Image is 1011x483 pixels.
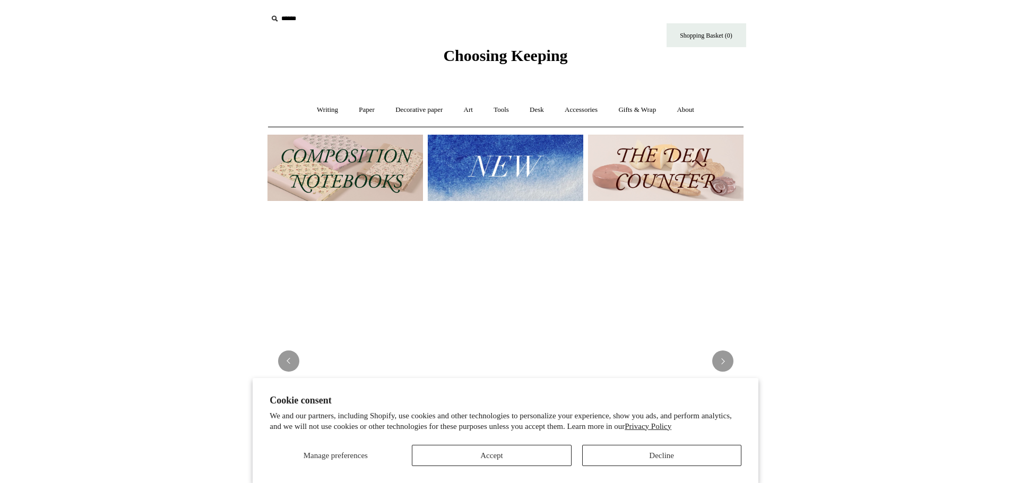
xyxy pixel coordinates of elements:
button: Manage preferences [270,445,401,466]
a: Gifts & Wrap [609,96,666,124]
a: Tools [484,96,519,124]
button: Decline [582,445,741,466]
button: Accept [412,445,571,466]
a: Accessories [555,96,607,124]
span: Choosing Keeping [443,47,567,64]
button: Previous [278,350,299,372]
span: Manage preferences [304,451,368,460]
a: Desk [520,96,554,124]
a: Decorative paper [386,96,452,124]
a: Privacy Policy [625,422,671,431]
p: We and our partners, including Shopify, use cookies and other technologies to personalize your ex... [270,411,741,432]
a: Art [454,96,482,124]
a: About [667,96,704,124]
h2: Cookie consent [270,395,741,406]
button: Next [712,350,733,372]
img: 202302 Composition ledgers.jpg__PID:69722ee6-fa44-49dd-a067-31375e5d54ec [267,135,423,201]
a: Shopping Basket (0) [667,23,746,47]
a: Choosing Keeping [443,55,567,63]
img: New.jpg__PID:f73bdf93-380a-4a35-bcfe-7823039498e1 [428,135,583,201]
a: Writing [307,96,348,124]
img: The Deli Counter [588,135,744,201]
a: Paper [349,96,384,124]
